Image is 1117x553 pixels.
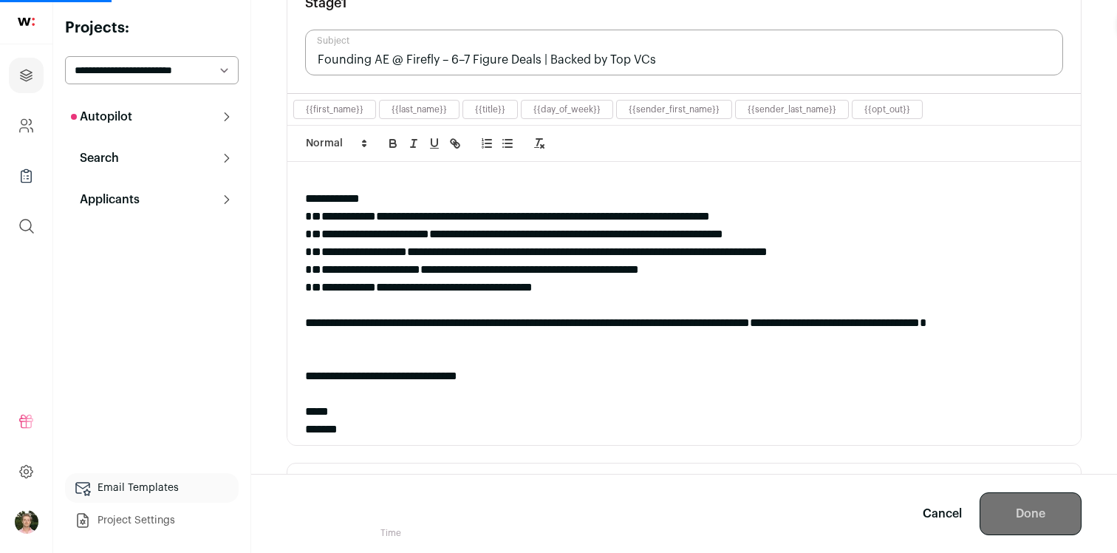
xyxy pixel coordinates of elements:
button: {{sender_last_name}} [748,104,836,115]
button: Autopilot [65,102,239,132]
button: {{sender_first_name}} [629,104,720,115]
p: Applicants [71,191,140,208]
h2: Projects: [65,18,239,38]
p: Autopilot [71,108,132,126]
a: Project Settings [65,506,239,535]
button: {{last_name}} [392,104,447,115]
p: Search [71,149,119,167]
button: {{first_name}} [306,104,363,115]
a: Email Templates [65,473,239,503]
input: Subject [305,30,1063,75]
img: wellfound-shorthand-0d5821cbd27db2630d0214b213865d53afaa358527fdda9d0ea32b1df1b89c2c.svg [18,18,35,26]
a: Company and ATS Settings [9,108,44,143]
a: Cancel [923,505,962,523]
button: Search [65,143,239,173]
button: {{day_of_week}} [533,104,601,115]
a: Company Lists [9,158,44,194]
button: Applicants [65,185,239,214]
a: Projects [9,58,44,93]
button: {{opt_out}} [864,104,910,115]
img: 18664549-medium_jpg [15,510,38,534]
button: Open dropdown [15,510,38,534]
button: {{title}} [475,104,505,115]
